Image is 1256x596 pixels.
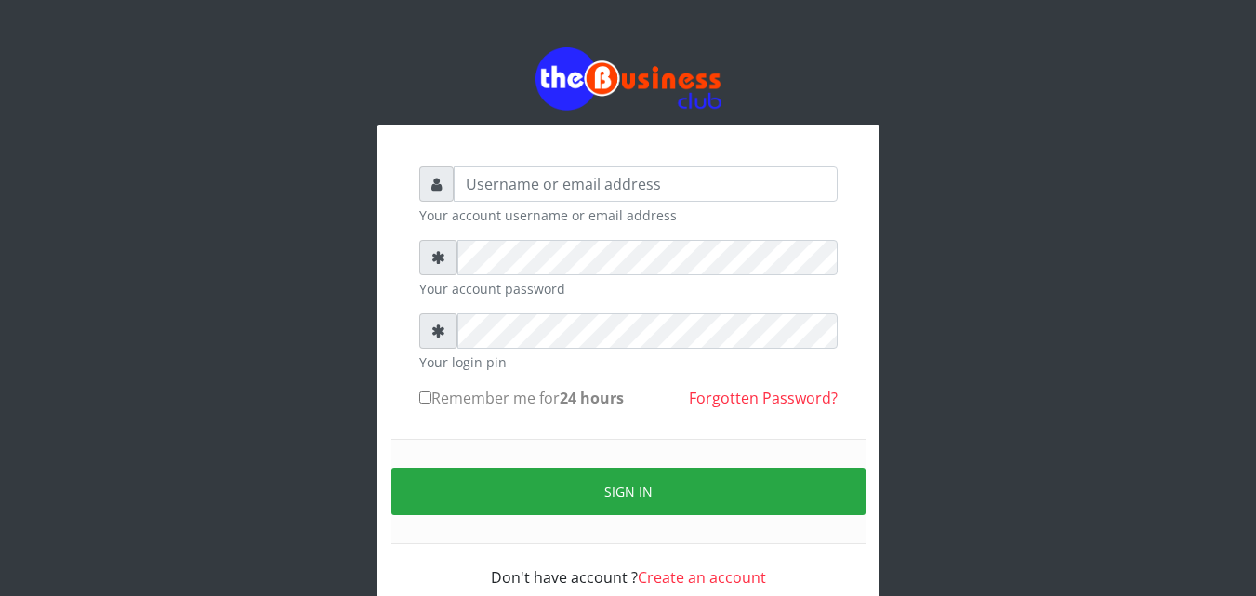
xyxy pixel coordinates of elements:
small: Your login pin [419,352,838,372]
a: Create an account [638,567,766,588]
input: Remember me for24 hours [419,391,431,404]
button: Sign in [391,468,866,515]
small: Your account username or email address [419,205,838,225]
b: 24 hours [560,388,624,408]
input: Username or email address [454,166,838,202]
div: Don't have account ? [419,544,838,589]
a: Forgotten Password? [689,388,838,408]
label: Remember me for [419,387,624,409]
small: Your account password [419,279,838,298]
